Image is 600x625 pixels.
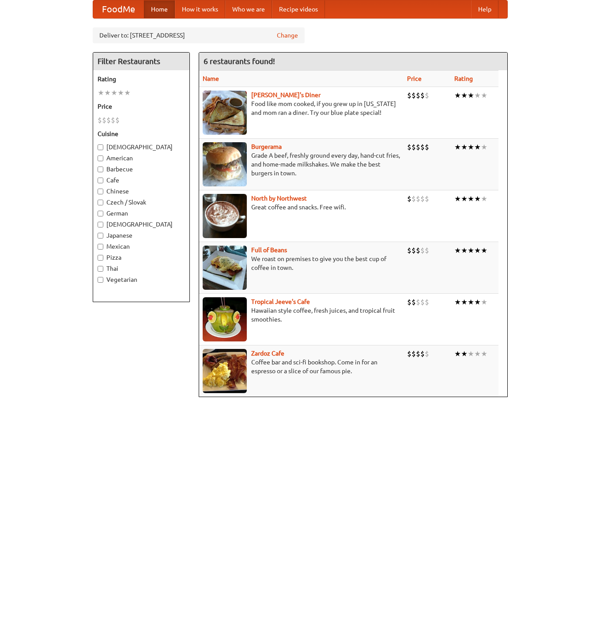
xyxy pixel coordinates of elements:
[204,57,275,65] ng-pluralize: 6 restaurants found!
[98,222,103,227] input: [DEMOGRAPHIC_DATA]
[481,246,487,255] li: ★
[115,115,120,125] li: $
[411,194,416,204] li: $
[471,0,498,18] a: Help
[251,143,282,150] b: Burgerama
[98,88,104,98] li: ★
[461,142,468,152] li: ★
[411,297,416,307] li: $
[416,297,420,307] li: $
[98,277,103,283] input: Vegetarian
[474,349,481,359] li: ★
[98,189,103,194] input: Chinese
[98,211,103,216] input: German
[98,143,185,152] label: [DEMOGRAPHIC_DATA]
[203,254,400,272] p: We roast on premises to give you the best cup of coffee in town.
[98,242,185,251] label: Mexican
[98,253,185,262] label: Pizza
[474,246,481,255] li: ★
[98,178,103,183] input: Cafe
[203,142,247,186] img: burgerama.jpg
[251,91,321,98] a: [PERSON_NAME]'s Diner
[420,142,425,152] li: $
[407,91,411,100] li: $
[251,195,307,202] b: North by Northwest
[425,349,429,359] li: $
[203,306,400,324] p: Hawaiian style coffee, fresh juices, and tropical fruit smoothies.
[416,246,420,255] li: $
[203,91,247,135] img: sallys.jpg
[468,194,474,204] li: ★
[425,194,429,204] li: $
[98,220,185,229] label: [DEMOGRAPHIC_DATA]
[474,194,481,204] li: ★
[481,194,487,204] li: ★
[98,155,103,161] input: American
[98,266,103,272] input: Thai
[420,91,425,100] li: $
[203,99,400,117] p: Food like mom cooked, if you grew up in [US_STATE] and mom ran a diner. Try our blue plate special!
[454,194,461,204] li: ★
[251,350,284,357] a: Zardoz Cafe
[454,297,461,307] li: ★
[203,349,247,393] img: zardoz.jpg
[454,142,461,152] li: ★
[98,209,185,218] label: German
[481,142,487,152] li: ★
[474,297,481,307] li: ★
[203,194,247,238] img: north.jpg
[98,75,185,83] h5: Rating
[98,198,185,207] label: Czech / Slovak
[98,154,185,163] label: American
[203,297,247,341] img: jeeves.jpg
[407,246,411,255] li: $
[144,0,175,18] a: Home
[454,91,461,100] li: ★
[98,200,103,205] input: Czech / Slovak
[481,349,487,359] li: ★
[203,358,400,375] p: Coffee bar and sci-fi bookshop. Come in for an espresso or a slice of our famous pie.
[420,297,425,307] li: $
[111,88,117,98] li: ★
[416,142,420,152] li: $
[98,144,103,150] input: [DEMOGRAPHIC_DATA]
[481,91,487,100] li: ★
[98,233,103,239] input: Japanese
[272,0,325,18] a: Recipe videos
[98,275,185,284] label: Vegetarian
[98,187,185,196] label: Chinese
[102,115,106,125] li: $
[407,194,411,204] li: $
[93,53,189,70] h4: Filter Restaurants
[277,31,298,40] a: Change
[203,75,219,82] a: Name
[117,88,124,98] li: ★
[468,246,474,255] li: ★
[468,91,474,100] li: ★
[98,115,102,125] li: $
[407,297,411,307] li: $
[93,0,144,18] a: FoodMe
[251,246,287,254] b: Full of Beans
[425,91,429,100] li: $
[98,176,185,185] label: Cafe
[98,255,103,261] input: Pizza
[98,231,185,240] label: Japanese
[93,27,305,43] div: Deliver to: [STREET_ADDRESS]
[454,349,461,359] li: ★
[461,91,468,100] li: ★
[98,264,185,273] label: Thai
[98,165,185,174] label: Barbecue
[98,244,103,250] input: Mexican
[461,194,468,204] li: ★
[203,151,400,178] p: Grade A beef, freshly ground every day, hand-cut fries, and home-made milkshakes. We make the bes...
[416,349,420,359] li: $
[407,142,411,152] li: $
[411,246,416,255] li: $
[420,194,425,204] li: $
[111,115,115,125] li: $
[416,194,420,204] li: $
[454,246,461,255] li: ★
[251,298,310,305] b: Tropical Jeeve's Cafe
